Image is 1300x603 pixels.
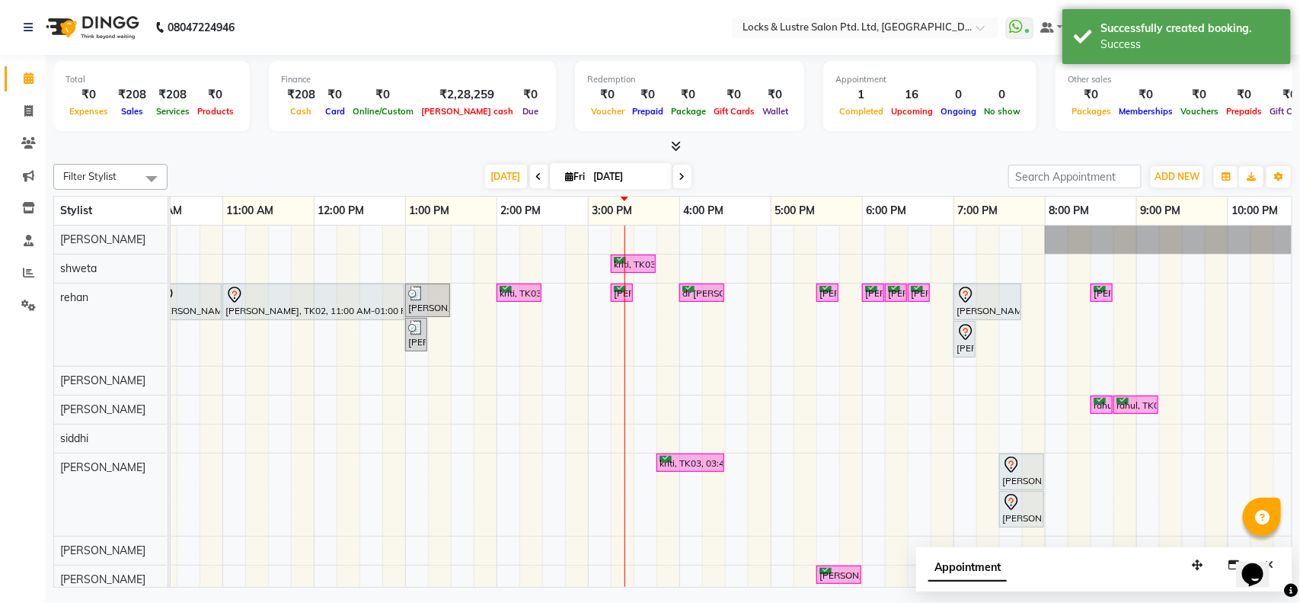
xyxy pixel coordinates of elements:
a: 2:00 PM [497,200,545,222]
div: Redemption [587,73,792,86]
div: [PERSON_NAME], TK08, 05:30 PM-05:45 PM, 99 Mens haircut - ABSOLUTE [818,286,837,300]
img: logo [39,6,143,49]
a: 3:00 PM [589,200,637,222]
span: Fri [562,171,589,182]
div: [PERSON_NAME], TK10, 08:30 PM-08:45 PM, 99 Mens haircut - ABSOLUTE [1092,286,1111,300]
span: Memberships [1115,106,1177,117]
b: 08047224946 [168,6,235,49]
span: shweta [60,261,97,275]
span: ADD NEW [1155,171,1199,182]
div: [PERSON_NAME], TK13, 06:00 PM-06:15 PM, 99 Mens haircut - ABSOLUTE [864,286,883,300]
span: Expenses [65,106,112,117]
div: [PERSON_NAME], TK13, 06:15 PM-06:30 PM, 99 Mens haircut - ABSOLUTE [886,286,906,300]
div: [PERSON_NAME], TK02, 10:15 AM-11:00 AM, root touchup package [155,286,220,318]
div: 1 [835,86,887,104]
span: Wallet [759,106,792,117]
span: [PERSON_NAME] [60,233,145,246]
div: ₹0 [65,86,112,104]
span: Packages [1068,106,1115,117]
span: rehan [60,290,88,304]
div: Finance [281,73,544,86]
span: [PERSON_NAME] cash [417,106,517,117]
div: dr [PERSON_NAME], TK05, 04:00 PM-04:30 PM, olaplex package price [681,286,723,300]
span: Prepaid [628,106,667,117]
div: ₹0 [349,86,417,104]
div: rahul, TK01, 08:30 PM-08:45 PM, 99 Mens haircut - ABSOLUTE [1092,398,1111,412]
a: 8:00 PM [1046,200,1094,222]
div: ₹0 [1222,86,1266,104]
div: Appointment [835,73,1024,86]
div: ₹208 [281,86,321,104]
div: 0 [980,86,1024,104]
div: ₹0 [1177,86,1222,104]
span: Filter Stylist [63,170,117,182]
div: [PERSON_NAME], TK11, 07:00 PM-07:15 PM, 99 Mens haircut - ABSOLUTE [955,323,974,355]
span: [DATE] [485,165,527,188]
div: ₹0 [587,86,628,104]
span: Ongoing [937,106,980,117]
a: 9:00 PM [1137,200,1185,222]
span: Sales [117,106,147,117]
span: Prepaids [1222,106,1266,117]
div: [PERSON_NAME], TK09, 05:30 PM-06:00 PM, PROMO 199 - Gel Polish [818,568,860,582]
a: 12:00 PM [315,200,369,222]
span: Completed [835,106,887,117]
span: Stylist [60,204,92,217]
div: Success [1100,37,1279,53]
div: [PERSON_NAME], TK12, 07:30 PM-08:00 PM, Manicure Fast & Fabulous [1001,456,1043,488]
div: 16 [887,86,937,104]
div: ₹2,28,259 [417,86,517,104]
div: ₹0 [710,86,759,104]
span: [PERSON_NAME] [60,544,145,557]
div: [PERSON_NAME], TK13, 06:30 PM-06:45 PM, 99 Mens haircut - ABSOLUTE [909,286,928,300]
span: Services [152,106,193,117]
div: kriti, TK03, 02:00 PM-02:30 PM, [DEMOGRAPHIC_DATA] HAIRCUT 199 - OG [498,286,540,300]
a: 6:00 PM [863,200,911,222]
div: ₹0 [1115,86,1177,104]
span: Cash [287,106,316,117]
div: ₹0 [517,86,544,104]
div: ₹0 [667,86,710,104]
span: Online/Custom [349,106,417,117]
div: Successfully created booking. [1100,21,1279,37]
div: ₹208 [112,86,152,104]
span: Card [321,106,349,117]
div: [PERSON_NAME], TK12, 07:30 PM-08:00 PM, PROMO 199 - Gel Polish [1001,493,1043,525]
span: Upcoming [887,106,937,117]
span: Gift Cards [710,106,759,117]
div: 0 [937,86,980,104]
span: [PERSON_NAME] [60,374,145,387]
span: Due [519,106,542,117]
a: 5:00 PM [771,200,819,222]
div: ₹0 [193,86,238,104]
span: [PERSON_NAME] [60,460,145,474]
span: Vouchers [1177,106,1222,117]
div: kriti, TK03, 03:45 PM-04:30 PM, 999 WAXING FH/UA/HL [658,456,723,470]
input: Search Appointment [1008,165,1142,188]
span: Appointment [928,554,1007,582]
div: ₹0 [1068,86,1115,104]
div: kriti, TK03, 03:15 PM-03:45 PM, PROMO 199 - Gel Polish [612,257,654,271]
div: [PERSON_NAME], TK06, 01:00 PM-01:30 PM, MEN [PERSON_NAME] Touch up [407,286,449,315]
span: [PERSON_NAME] [60,573,145,586]
span: [PERSON_NAME] [60,403,145,416]
input: 2025-10-03 [589,165,666,188]
span: Products [193,106,238,117]
a: 4:00 PM [680,200,728,222]
div: [PERSON_NAME], TK11, 07:00 PM-07:45 PM, MEN Global Colour [955,286,1020,318]
span: Package [667,106,710,117]
span: Voucher [587,106,628,117]
a: 7:00 PM [954,200,1002,222]
span: No show [980,106,1024,117]
div: [PERSON_NAME], TK06, 01:00 PM-01:15 PM, 99 Mens haircut - ABSOLUTE [407,320,426,349]
div: Total [65,73,238,86]
a: 10:00 PM [1228,200,1282,222]
span: siddhi [60,431,88,445]
div: [PERSON_NAME], TK07, 03:15 PM-03:30 PM, 99 Mens haircut - ABSOLUTE [612,286,631,300]
div: rahul, TK01, 08:45 PM-09:15 PM, BEARDO SERVICE [1115,398,1157,412]
div: ₹0 [321,86,349,104]
button: ADD NEW [1151,166,1203,188]
div: ₹0 [628,86,667,104]
div: [PERSON_NAME], TK02, 11:00 AM-01:00 PM, New WOMEN HIGHLIGHTS/ BALAYAGE SHORT LENGTH [224,286,403,318]
div: ₹0 [759,86,792,104]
